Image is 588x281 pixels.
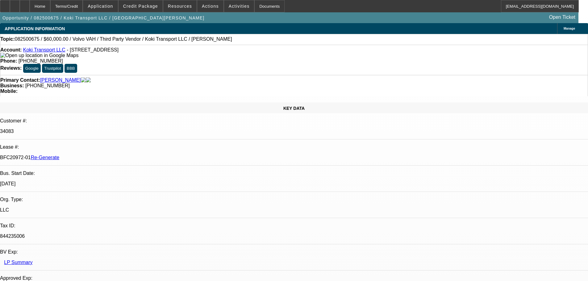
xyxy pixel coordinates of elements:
[119,0,163,12] button: Credit Package
[224,0,254,12] button: Activities
[25,83,70,88] span: [PHONE_NUMBER]
[0,53,78,58] a: View Google Maps
[42,64,63,73] button: Trustpilot
[4,260,32,265] a: LP Summary
[2,15,204,20] span: Opportunity / 082500675 / Koki Transport LLC / [GEOGRAPHIC_DATA][PERSON_NAME]
[202,4,219,9] span: Actions
[15,36,232,42] span: 082500675 / $60,000.00 / Volvo VAH / Third Party Vendor / Koki Transport LLC / [PERSON_NAME]
[123,4,158,9] span: Credit Package
[0,65,22,71] strong: Reviews:
[31,155,60,160] a: Re-Generate
[83,0,118,12] button: Application
[81,77,86,83] img: facebook-icon.png
[86,77,91,83] img: linkedin-icon.png
[0,58,17,64] strong: Phone:
[0,47,22,52] strong: Account:
[163,0,197,12] button: Resources
[0,53,78,58] img: Open up location in Google Maps
[283,106,305,111] span: KEY DATA
[23,47,65,52] a: Koki Transport LLC
[0,77,40,83] strong: Primary Contact:
[67,47,119,52] span: - [STREET_ADDRESS]
[23,64,41,73] button: Google
[0,83,24,88] strong: Business:
[5,26,65,31] span: APPLICATION INFORMATION
[547,12,578,23] a: Open Ticket
[65,64,77,73] button: BBB
[197,0,223,12] button: Actions
[229,4,250,9] span: Activities
[168,4,192,9] span: Resources
[19,58,63,64] span: [PHONE_NUMBER]
[88,4,113,9] span: Application
[40,77,81,83] a: [PERSON_NAME]
[564,27,575,30] span: Manage
[0,36,15,42] strong: Topic:
[0,89,18,94] strong: Mobile:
